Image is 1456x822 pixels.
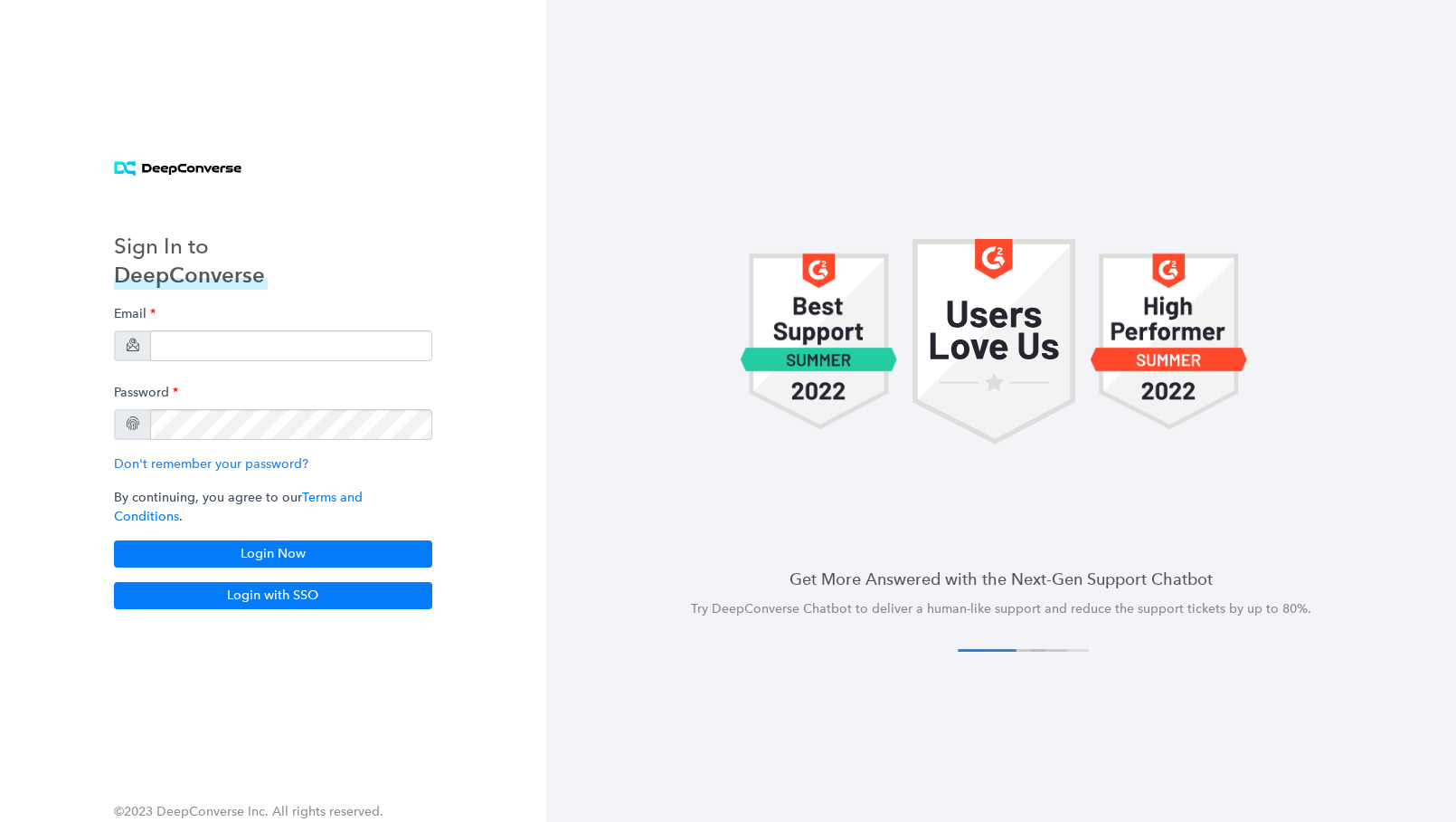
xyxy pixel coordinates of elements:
[1030,649,1089,652] button: 4
[114,297,156,330] label: Email
[1090,239,1248,444] img: carousel 1
[114,582,432,609] button: Login with SSO
[114,490,363,524] a: Terms and Conditions
[114,232,268,261] h3: Sign In to
[987,649,1045,652] button: 2
[114,488,432,526] p: By continuing, you agree to our .
[691,601,1311,616] span: Try DeepConverse Chatbot to deliver a human-like support and reduce the support tickets by up to ...
[114,376,178,409] label: Password
[740,239,898,444] img: carousel 1
[114,540,432,568] button: Login Now
[590,568,1413,590] h4: Get More Answered with the Next-Gen Support Chatbot
[114,804,383,819] span: ©2023 DeepConverse Inc. All rights reserved.
[958,649,1016,652] button: 1
[912,239,1075,444] img: carousel 1
[114,261,268,290] h3: DeepConverse
[114,456,308,472] a: Don't remember your password?
[114,161,241,177] img: horizontal logo
[1008,649,1067,652] button: 3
